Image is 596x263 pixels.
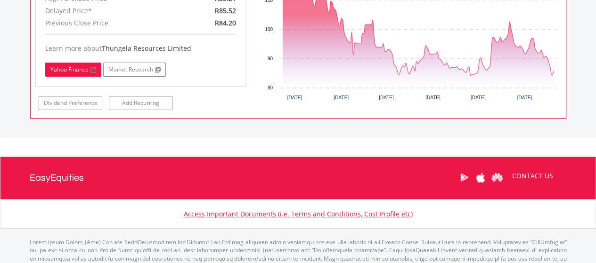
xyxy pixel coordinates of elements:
[334,95,349,100] text: [DATE]
[215,6,236,15] span: R85.52
[39,96,102,110] a: Dividend Preference
[184,209,413,218] a: Access Important Documents (i.e. Terms and Conditions, Cost Profile etc)
[103,63,166,77] a: Market Research
[38,17,175,29] div: Previous Close Price
[38,5,175,17] div: Delayed Price*
[109,96,172,110] a: Add Recurring
[265,27,273,32] text: 100
[517,95,532,100] text: [DATE]
[102,44,191,53] span: Thungela Resources Limited
[473,163,489,192] a: Apple
[45,63,101,77] a: Yahoo Finance
[456,163,473,192] a: Google Play
[45,44,237,53] div: Learn more about
[268,85,273,90] text: 80
[506,163,560,189] a: CONTACT US
[489,163,506,192] a: Huawei
[30,157,84,199] a: EasyEquities
[287,95,302,100] text: [DATE]
[268,56,273,61] text: 90
[425,95,441,100] text: [DATE]
[471,95,486,100] text: [DATE]
[215,18,236,27] span: R84.20
[379,95,394,100] text: [DATE]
